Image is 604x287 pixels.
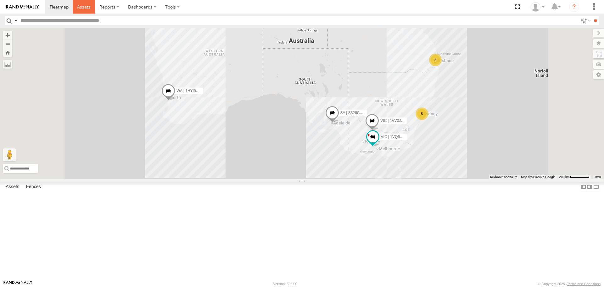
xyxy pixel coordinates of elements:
button: Zoom out [3,39,12,48]
div: 5 [416,107,428,120]
label: Assets [3,183,22,192]
i: ? [569,2,579,12]
label: Search Filter Options [578,16,592,25]
div: Jessica Garbutt [528,2,547,12]
label: Hide Summary Table [593,182,599,192]
span: Map data ©2025 Google [521,175,555,179]
label: Measure [3,60,12,69]
img: rand-logo.svg [6,5,39,9]
div: Version: 306.00 [273,282,297,286]
a: Visit our Website [3,281,32,287]
div: © Copyright 2025 - [538,282,601,286]
button: Zoom Home [3,48,12,57]
span: VIC | 1VQ6GZ | Akshay [381,135,421,139]
div: 3 [429,54,442,66]
button: Drag Pegman onto the map to open Street View [3,148,16,161]
a: Terms and Conditions [567,282,601,286]
label: Map Settings [593,70,604,79]
label: Fences [23,183,44,192]
span: SA | S326COA | [PERSON_NAME] [340,111,399,115]
button: Map scale: 200 km per 59 pixels [557,175,591,179]
label: Search Query [13,16,18,25]
button: Keyboard shortcuts [490,175,517,179]
label: Dock Summary Table to the Left [580,182,586,192]
button: Zoom in [3,31,12,39]
label: Dock Summary Table to the Right [586,182,593,192]
a: Terms (opens in new tab) [595,175,601,178]
span: 200 km [559,175,570,179]
span: WA | 1HYI522 | Jaxon [176,89,213,93]
span: VIC | 1VV3JU | [PERSON_NAME] [380,119,438,123]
